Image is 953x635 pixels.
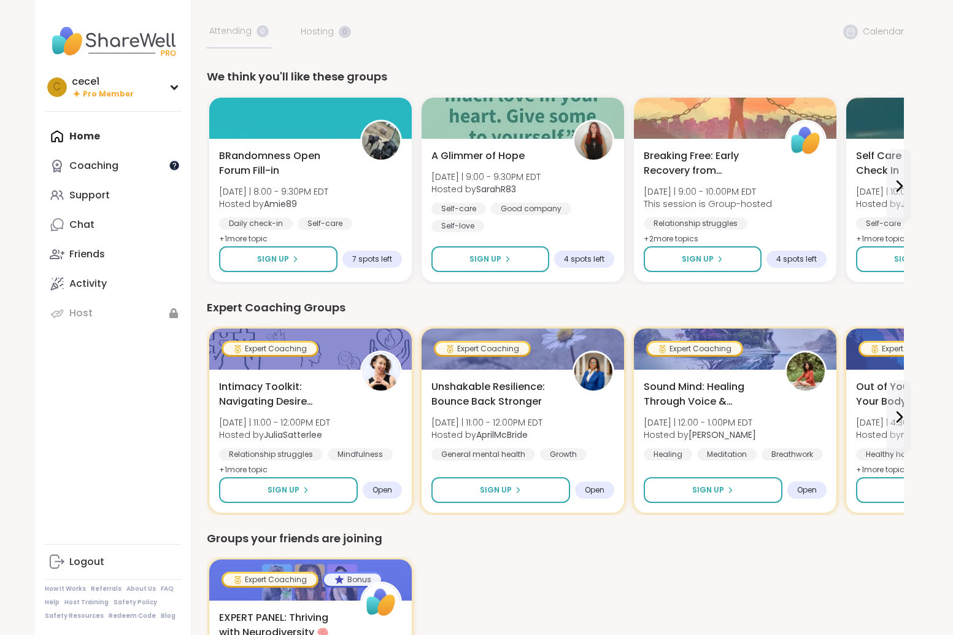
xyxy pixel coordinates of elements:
span: [DATE] | 12:00 - 1:00PM EDT [644,416,756,429]
span: c [53,79,61,95]
img: ShareWell Nav Logo [45,20,182,63]
span: [DATE] | 9:00 - 9:30PM EDT [431,171,541,183]
b: SarahR83 [476,183,516,195]
div: Expert Coaching Groups [207,299,904,316]
span: [DATE] | 9:00 - 10:00PM EDT [644,185,772,198]
span: Unshakable Resilience: Bounce Back Stronger [431,380,559,409]
a: Blog [161,612,176,620]
div: Good company [491,203,571,215]
span: Hosted by [219,198,328,210]
div: cece1 [72,75,134,88]
div: Expert Coaching [436,343,529,355]
span: A Glimmer of Hope [431,149,525,163]
div: We think you'll like these groups [207,68,904,85]
span: 4 spots left [564,254,604,264]
span: Sign Up [268,485,299,496]
span: Sign Up [257,254,289,265]
a: Support [45,181,182,210]
button: Sign Up [219,246,338,272]
span: [DATE] | 8:00 - 9:30PM EDT [219,185,328,198]
span: Sign Up [692,485,724,496]
div: Daily check-in [219,217,293,230]
span: 4 spots left [776,254,817,264]
a: Host Training [64,598,109,607]
span: [DATE] | 11:00 - 12:00PM EDT [431,416,542,429]
div: Relationship struggles [644,217,747,230]
span: Sign Up [682,254,714,265]
img: ShareWell [362,583,400,621]
div: Healing [644,448,692,461]
span: Hosted by [431,429,542,441]
span: This session is Group-hosted [644,198,772,210]
a: Activity [45,269,182,298]
img: AprilMcBride [574,353,612,391]
a: Logout [45,547,182,577]
span: Sign Up [469,254,501,265]
div: Activity [69,277,107,290]
img: Joana_Ayala [787,353,825,391]
div: Self-care [431,203,486,215]
img: SarahR83 [574,122,612,160]
a: Referrals [91,585,122,593]
a: Host [45,298,182,328]
div: Bonus [324,574,381,586]
div: Groups your friends are joining [207,530,904,547]
div: Self-care [856,217,911,230]
div: Self-care [298,217,352,230]
a: Safety Policy [114,598,157,607]
span: Sign Up [894,254,926,265]
a: Safety Resources [45,612,104,620]
button: Sign Up [431,246,549,272]
img: Amie89 [362,122,400,160]
button: Sign Up [219,477,358,503]
img: ShareWell [787,122,825,160]
span: Sign Up [480,485,512,496]
div: Healthy habits [856,448,930,461]
div: Breathwork [762,448,823,461]
b: [PERSON_NAME] [689,429,756,441]
img: JuliaSatterlee [362,353,400,391]
a: Friends [45,240,182,269]
div: General mental health [431,448,535,461]
div: Expert Coaching [648,343,741,355]
div: Expert Coaching [223,574,317,586]
a: Redeem Code [109,612,156,620]
div: Support [69,189,110,202]
div: Growth [540,448,587,461]
div: Expert Coaching [223,343,317,355]
span: Hosted by [644,429,756,441]
div: Self-love [431,220,484,232]
span: 7 spots left [352,254,392,264]
div: Coaching [69,159,118,173]
iframe: Spotlight [169,160,179,170]
span: Sound Mind: Healing Through Voice & Vibration [644,380,771,409]
a: Help [45,598,60,607]
div: Friends [69,247,105,261]
span: Hosted by [219,429,330,441]
div: Host [69,306,93,320]
a: Coaching [45,151,182,181]
div: Chat [69,218,95,232]
span: Pro Member [83,89,134,99]
span: [DATE] | 11:00 - 12:00PM EDT [219,416,330,429]
b: AprilMcBride [476,429,528,441]
span: Hosted by [431,183,541,195]
span: Intimacy Toolkit: Navigating Desire Dynamics [219,380,347,409]
span: Open [585,485,604,495]
a: About Us [126,585,156,593]
div: Logout [69,555,104,569]
a: FAQ [161,585,174,593]
div: Meditation [697,448,757,461]
b: JuliaSatterlee [264,429,322,441]
button: Sign Up [644,477,782,503]
div: Mindfulness [328,448,393,461]
span: Open [797,485,817,495]
span: BRandomness Open Forum Fill-in [219,149,347,178]
span: Breaking Free: Early Recovery from [GEOGRAPHIC_DATA] [644,149,771,178]
span: Open [372,485,392,495]
b: Amie89 [264,198,297,210]
a: Chat [45,210,182,240]
button: Sign Up [644,246,762,272]
button: Sign Up [431,477,570,503]
div: Relationship struggles [219,448,323,461]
